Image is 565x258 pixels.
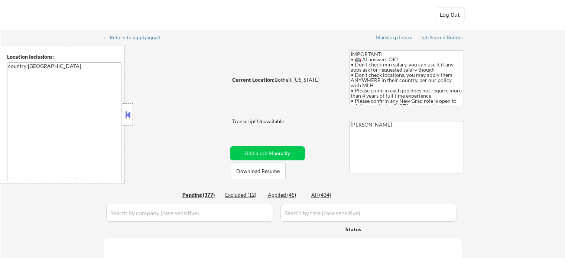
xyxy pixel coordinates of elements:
[7,53,121,61] div: Location Inclusions:
[376,35,413,42] a: Mailslurp Inbox
[420,35,464,40] div: Job Search Builder
[420,35,464,42] a: Job Search Builder
[345,222,409,236] div: Status
[435,7,465,22] button: Log Out
[182,191,220,199] div: Pending (377)
[232,76,337,84] div: Bothell, [US_STATE]
[106,204,273,222] input: Search by company (case sensitive)
[232,76,275,83] strong: Current Location:
[311,191,348,199] div: All (434)
[376,35,413,40] div: Mailslurp Inbox
[280,204,457,222] input: Search by title (case sensitive)
[103,35,168,40] div: ← Return to /applysquad
[225,191,262,199] div: Excluded (12)
[230,146,305,160] button: Add a Job Manually
[268,191,305,199] div: Applied (45)
[231,163,286,179] button: Download Resume
[103,35,168,42] a: ← Return to /applysquad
